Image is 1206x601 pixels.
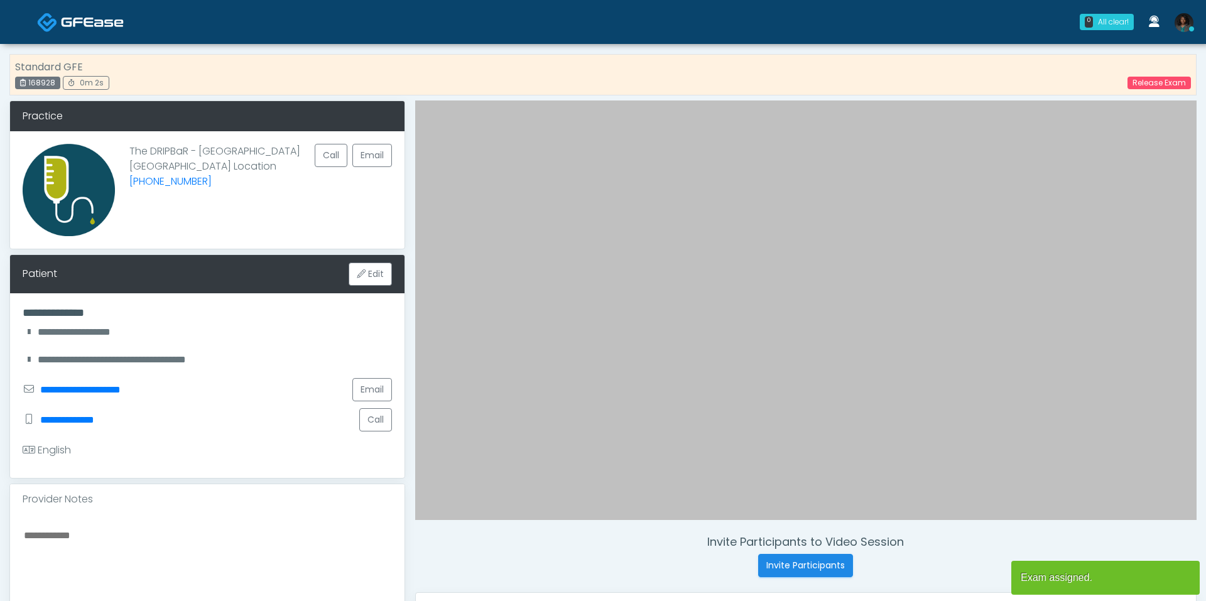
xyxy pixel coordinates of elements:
a: 0 All clear! [1072,9,1141,35]
button: Call [315,144,347,167]
div: Practice [10,101,405,131]
div: 168928 [15,77,60,89]
a: Email [352,144,392,167]
div: 0 [1085,16,1093,28]
button: Edit [349,263,392,286]
strong: Standard GFE [15,60,83,74]
p: The DRIPBaR - [GEOGRAPHIC_DATA] [GEOGRAPHIC_DATA] Location [129,144,300,226]
img: Provider image [23,144,115,236]
span: 0m 2s [80,77,104,88]
a: Docovia [37,1,124,42]
a: Email [352,378,392,401]
img: Docovia [61,16,124,28]
img: Docovia [37,12,58,33]
article: Exam assigned. [1011,561,1200,595]
a: Release Exam [1127,77,1191,89]
img: Rukayat Bojuwon [1175,13,1193,32]
button: Invite Participants [758,554,853,577]
button: Call [359,408,392,431]
div: Provider Notes [10,484,405,514]
a: [PHONE_NUMBER] [129,174,212,188]
div: Patient [23,266,57,281]
div: All clear! [1098,16,1129,28]
h4: Invite Participants to Video Session [415,535,1197,549]
div: English [23,443,71,458]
